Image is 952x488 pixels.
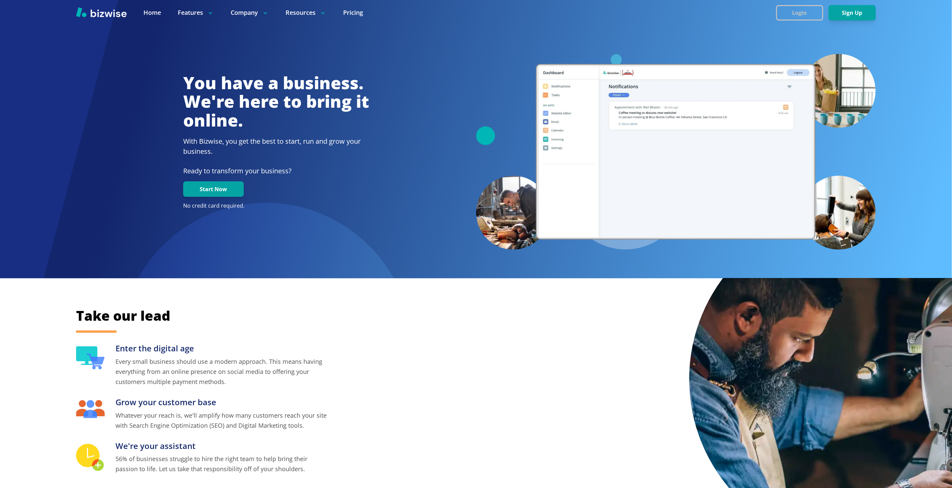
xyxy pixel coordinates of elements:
a: Home [143,8,161,17]
p: Features [178,8,214,17]
h2: Take our lead [76,307,581,325]
p: Ready to transform your business? [183,166,369,176]
p: 56% of businesses struggle to hire the right team to help bring their passion to life. Let us tak... [116,454,329,474]
img: Grow your customer base Icon [76,400,105,418]
h3: Grow your customer base [116,397,329,408]
img: Bizwise Logo [76,7,127,17]
p: Whatever your reach is, we'll amplify how many customers reach your site with Search Engine Optim... [116,410,329,430]
p: Resources [286,8,326,17]
img: We're your assistant Icon [76,444,105,472]
p: Company [231,8,269,17]
h3: Enter the digital age [116,343,329,354]
a: Login [776,10,829,16]
p: No credit card required. [183,202,369,210]
h3: We're your assistant [116,441,329,452]
button: Sign Up [829,5,876,21]
a: Sign Up [829,10,876,16]
a: Start Now [183,186,244,193]
button: Start Now [183,181,244,197]
img: Enter the digital age Icon [76,346,105,369]
h1: You have a business. We're here to bring it online. [183,74,369,130]
button: Login [776,5,823,21]
a: Pricing [343,8,363,17]
h2: With Bizwise, you get the best to start, run and grow your business. [183,136,369,156]
p: Every small business should use a modern approach. This means having everything from an online pr... [116,356,329,387]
